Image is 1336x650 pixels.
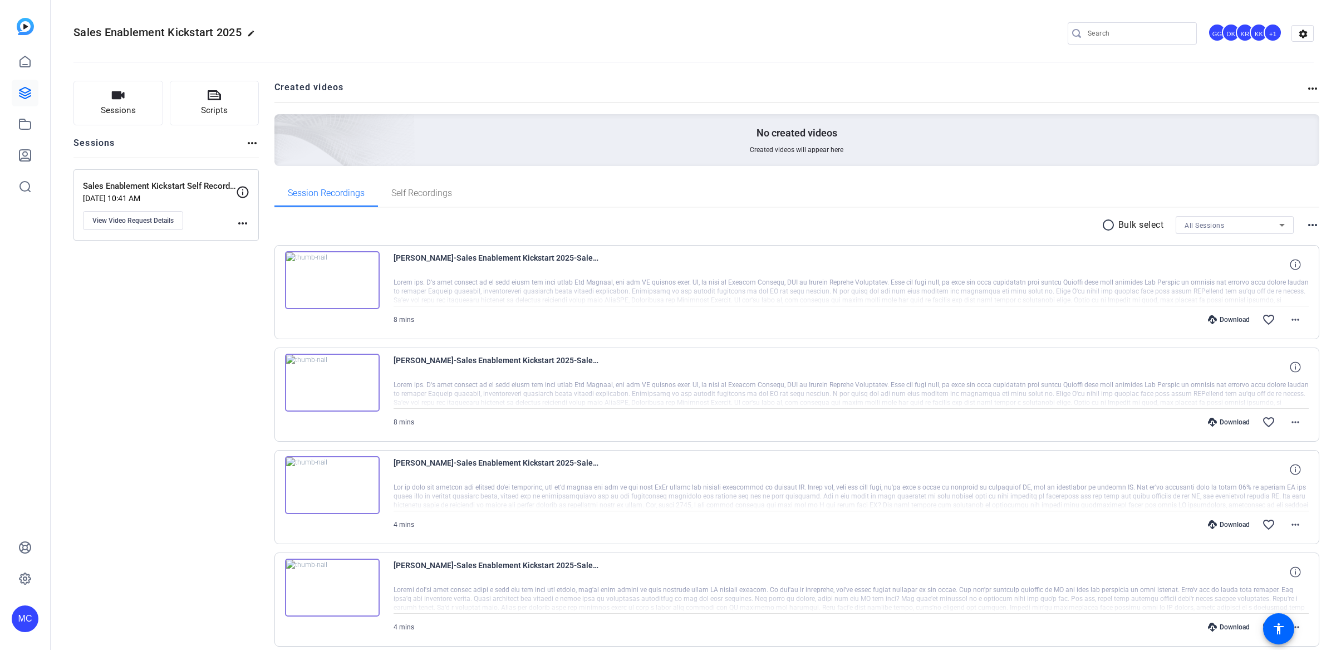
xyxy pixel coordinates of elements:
img: thumb-nail [285,456,380,514]
span: [PERSON_NAME]-Sales Enablement Kickstart 2025-Sales Enablement Kickstart Self Recording-175623116... [394,251,600,278]
mat-icon: more_horiz [1289,416,1302,429]
span: All Sessions [1185,222,1224,229]
span: [PERSON_NAME]-Sales Enablement Kickstart 2025-Sales Enablement Kickstart Self Recording-175587373... [394,456,600,483]
span: 4 mins [394,521,414,529]
h2: Sessions [73,136,115,158]
ngx-avatar: George Grant [1208,23,1227,43]
span: 8 mins [394,316,414,324]
input: Search [1088,27,1188,40]
h2: Created videos [274,81,1306,102]
mat-icon: favorite_border [1262,313,1275,326]
img: thumb-nail [285,354,380,412]
mat-icon: more_horiz [1289,518,1302,531]
mat-icon: more_horiz [245,136,259,150]
span: Self Recordings [391,189,452,198]
p: No created videos [757,126,837,140]
mat-icon: more_horiz [1289,620,1302,634]
mat-icon: settings [1292,26,1314,42]
img: thumb-nail [285,251,380,309]
span: 4 mins [394,623,414,631]
button: Scripts [170,81,259,125]
ngx-avatar: Kristen King [1250,23,1269,43]
div: KK [1250,23,1268,42]
span: Created videos will appear here [750,145,843,154]
span: Sessions [101,104,136,117]
div: Download [1202,520,1255,529]
span: [PERSON_NAME]-Sales Enablement Kickstart 2025-Sales Enablement Kickstart Self Recording-175623116... [394,354,600,380]
div: Download [1202,623,1255,632]
div: +1 [1264,23,1282,42]
mat-icon: edit [247,30,261,43]
img: Creted videos background [150,4,415,246]
mat-icon: favorite_border [1262,518,1275,531]
mat-icon: more_horiz [1306,82,1319,95]
img: thumb-nail [285,559,380,617]
div: MC [12,605,38,632]
mat-icon: more_horiz [236,217,249,230]
div: GG [1208,23,1226,42]
div: KR [1236,23,1254,42]
mat-icon: accessibility [1272,622,1285,636]
span: View Video Request Details [92,216,174,225]
div: Download [1202,418,1255,427]
mat-icon: more_horiz [1289,313,1302,326]
div: DK [1222,23,1240,42]
div: Download [1202,315,1255,324]
ngx-avatar: David King [1222,23,1241,43]
p: Sales Enablement Kickstart Self Recording [83,180,236,193]
ngx-avatar: Kendra Rojas [1236,23,1255,43]
p: Bulk select [1118,218,1164,232]
span: Sales Enablement Kickstart 2025 [73,26,242,39]
span: Session Recordings [288,189,365,198]
mat-icon: favorite_border [1262,620,1275,634]
img: blue-gradient.svg [17,18,34,35]
button: Sessions [73,81,163,125]
p: [DATE] 10:41 AM [83,194,236,203]
span: [PERSON_NAME]-Sales Enablement Kickstart 2025-Sales Enablement Kickstart Self Recording-175587104... [394,559,600,585]
span: 8 mins [394,418,414,426]
span: Scripts [201,104,228,117]
mat-icon: favorite_border [1262,416,1275,429]
mat-icon: more_horiz [1306,218,1319,232]
button: View Video Request Details [83,211,183,230]
mat-icon: radio_button_unchecked [1102,218,1118,232]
